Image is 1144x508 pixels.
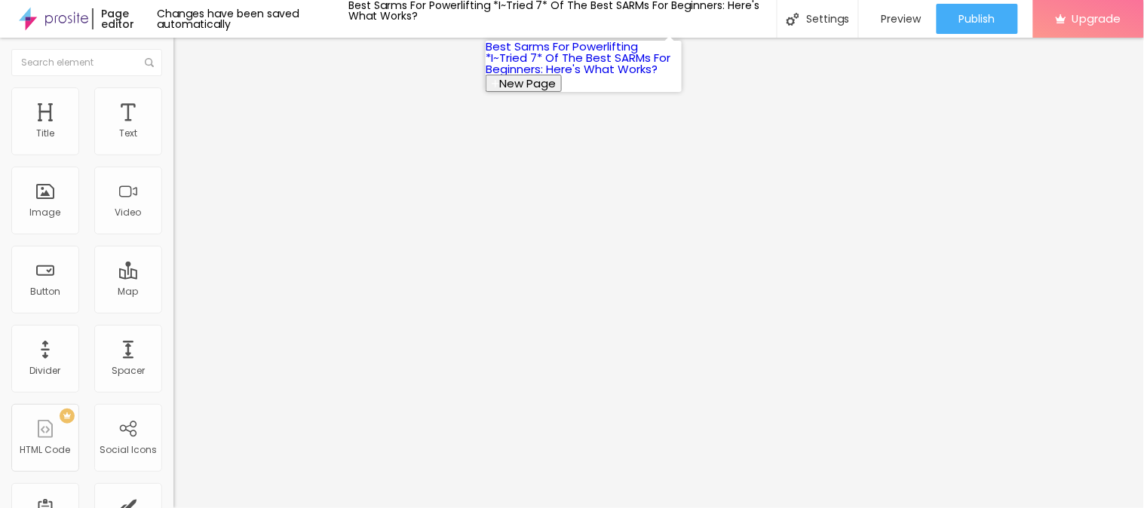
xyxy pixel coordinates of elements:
[30,286,60,297] div: Button
[173,38,1144,508] iframe: Editor
[486,75,562,92] button: New Page
[20,445,71,455] div: HTML Code
[937,4,1018,34] button: Publish
[36,128,54,139] div: Title
[157,8,348,29] div: Changes have been saved automatically
[959,13,995,25] span: Publish
[30,207,61,218] div: Image
[100,445,157,455] div: Social Icons
[118,286,139,297] div: Map
[882,13,922,25] span: Preview
[11,49,162,76] input: Search element
[119,128,137,139] div: Text
[115,207,142,218] div: Video
[499,75,556,91] span: New Page
[92,8,157,29] div: Page editor
[112,366,145,376] div: Spacer
[30,366,61,376] div: Divider
[1072,12,1121,25] span: Upgrade
[486,38,670,77] a: Best Sarms For Powerlifting *I~Tried 7* Of The Best SARMs For Beginners: Here's What Works?
[859,4,937,34] button: Preview
[145,58,154,67] img: Icone
[787,13,799,26] img: Icone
